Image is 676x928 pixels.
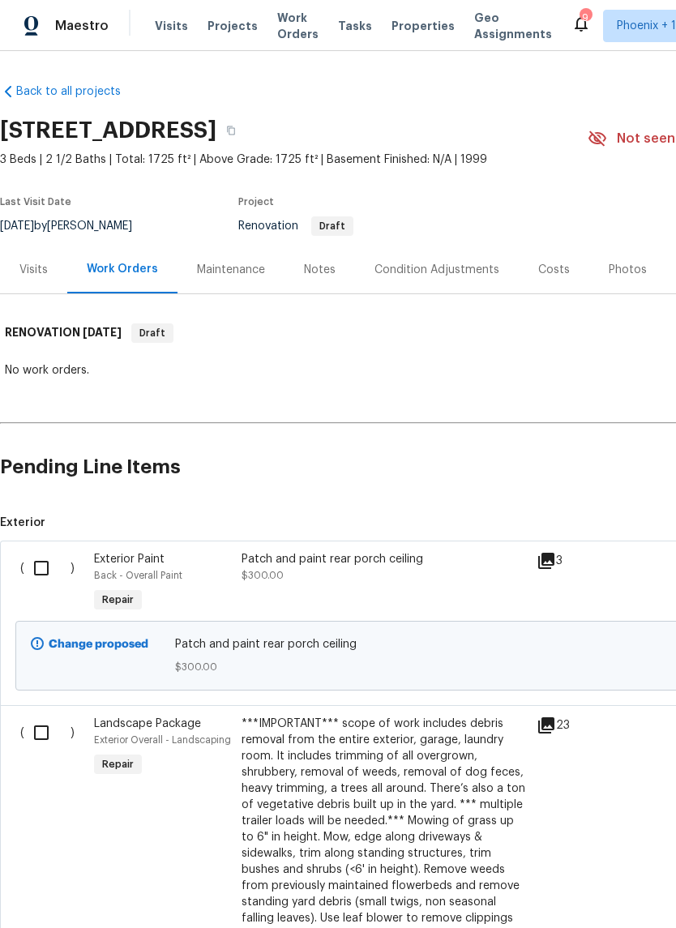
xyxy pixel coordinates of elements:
[277,10,319,42] span: Work Orders
[96,756,140,772] span: Repair
[609,262,647,278] div: Photos
[242,571,284,580] span: $300.00
[338,20,372,32] span: Tasks
[197,262,265,278] div: Maintenance
[580,10,591,26] div: 9
[238,220,353,232] span: Renovation
[617,18,676,34] span: Phoenix + 1
[49,639,148,650] b: Change proposed
[391,18,455,34] span: Properties
[537,716,601,735] div: 23
[94,718,201,729] span: Landscape Package
[94,735,231,745] span: Exterior Overall - Landscaping
[96,592,140,608] span: Repair
[474,10,552,42] span: Geo Assignments
[238,197,274,207] span: Project
[19,262,48,278] div: Visits
[133,325,172,341] span: Draft
[304,262,336,278] div: Notes
[83,327,122,338] span: [DATE]
[374,262,499,278] div: Condition Adjustments
[537,551,601,571] div: 3
[538,262,570,278] div: Costs
[155,18,188,34] span: Visits
[242,551,527,567] div: Patch and paint rear porch ceiling
[15,546,89,621] div: ( )
[87,261,158,277] div: Work Orders
[94,571,182,580] span: Back - Overall Paint
[216,116,246,145] button: Copy Address
[55,18,109,34] span: Maestro
[94,554,165,565] span: Exterior Paint
[208,18,258,34] span: Projects
[313,221,352,231] span: Draft
[5,323,122,343] h6: RENOVATION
